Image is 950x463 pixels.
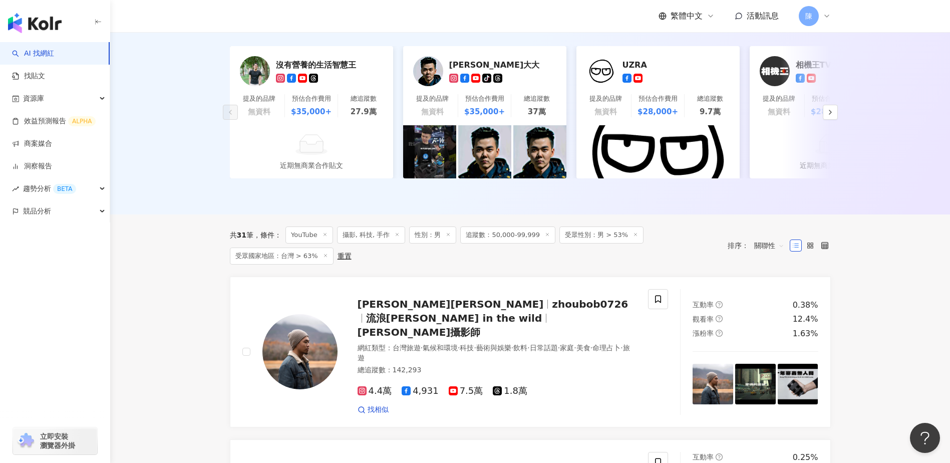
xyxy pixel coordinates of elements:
[716,330,723,337] span: question-circle
[351,94,377,103] div: 總追蹤數
[558,344,560,352] span: ·
[793,314,818,325] div: 12.4%
[560,344,574,352] span: 家庭
[403,125,456,178] img: post-image
[460,344,474,352] span: 科技
[230,46,393,125] a: KOL Avatar沒有營養的生活智慧王提及的品牌無資料預估合作費用$35,000+總追蹤數27.9萬
[280,160,343,171] div: 近期無商業合作貼文
[12,71,45,81] a: 找貼文
[292,94,331,103] div: 預估合作費用
[230,248,334,265] span: 受眾國家地區：台灣 > 63%
[528,106,546,117] div: 37萬
[590,344,592,352] span: ·
[638,106,678,117] div: $28,000+
[793,300,818,311] div: 0.38%
[243,94,275,103] div: 提及的品牌
[474,344,476,352] span: ·
[23,87,44,110] span: 資源庫
[493,386,527,396] span: 1.8萬
[750,46,913,125] a: KOL Avatar相機王TV提及的品牌無資料預估合作費用$28,000+總追蹤數9萬
[524,94,550,103] div: 總追蹤數
[796,60,896,70] div: 相機王TV
[574,344,576,352] span: ·
[12,139,52,149] a: 商案媒合
[358,365,637,375] div: 總追蹤數 ： 142,293
[40,432,75,450] span: 立即安裝 瀏覽器外掛
[805,11,812,22] span: 陳
[910,423,940,453] iframe: Help Scout Beacon - Open
[671,11,703,22] span: 繁體中文
[23,177,76,200] span: 趨勢分析
[716,301,723,308] span: question-circle
[23,200,51,222] span: 競品分析
[338,252,352,260] div: 重置
[760,56,790,86] img: KOL Avatar
[253,231,281,239] span: 條件 ：
[276,60,376,70] div: 沒有營養的生活智慧王
[449,60,549,70] div: KEVIn大大
[622,60,723,70] div: UZRA
[53,184,76,194] div: BETA
[351,106,377,117] div: 27.9萬
[262,314,338,389] img: KOL Avatar
[693,329,714,337] span: 漲粉率
[464,106,505,117] div: $35,000+
[458,125,511,178] img: post-image
[248,106,270,117] div: 無資料
[460,226,555,244] span: 追蹤數：50,000-99,999
[358,344,630,362] span: 旅遊
[693,453,714,461] span: 互動率
[800,160,863,171] div: 近期無商業合作貼文
[559,226,644,244] span: 受眾性別：男 > 53%
[594,106,617,117] div: 無資料
[476,344,511,352] span: 藝術與娛樂
[763,94,795,103] div: 提及的品牌
[697,94,723,103] div: 總追蹤數
[576,344,590,352] span: 美食
[812,94,851,103] div: 預估合作費用
[337,226,406,244] span: 攝影, 科技, 手作
[285,226,333,244] span: YouTube
[358,343,637,363] div: 網紅類型 ：
[16,433,36,449] img: chrome extension
[693,315,714,323] span: 觀看率
[513,125,566,178] img: post-image
[230,231,253,239] div: 共 筆
[527,344,529,352] span: ·
[778,364,818,404] img: post-image
[639,94,678,103] div: 預估合作費用
[458,344,460,352] span: ·
[358,386,392,396] span: 4.4萬
[416,94,449,103] div: 提及的品牌
[693,301,714,309] span: 互動率
[552,298,628,310] span: zhoubob0726
[586,56,616,86] img: KOL Avatar
[589,94,622,103] div: 提及的品牌
[12,161,52,171] a: 洞察報告
[465,94,504,103] div: 預估合作費用
[728,238,790,254] div: 排序：
[12,49,54,59] a: searchAI 找網紅
[230,277,831,427] a: KOL Avatar[PERSON_NAME][PERSON_NAME]zhoubob0726流浪[PERSON_NAME] in the wild[PERSON_NAME]攝影師網紅類型：台灣...
[449,386,483,396] span: 7.5萬
[403,46,566,125] a: KOL Avatar[PERSON_NAME]大大提及的品牌無資料預估合作費用$35,000+總追蹤數37萬
[240,56,270,86] img: KOL Avatar
[421,344,423,352] span: ·
[576,125,740,178] img: post-image
[8,13,62,33] img: logo
[576,46,740,125] a: KOL AvatarUZRA提及的品牌無資料預估合作費用$28,000+總追蹤數9.7萬
[12,116,96,126] a: 效益預測報告ALPHA
[358,298,544,310] span: [PERSON_NAME][PERSON_NAME]
[793,328,818,339] div: 1.63%
[421,106,444,117] div: 無資料
[237,231,246,239] span: 31
[768,106,790,117] div: 無資料
[358,405,389,415] a: 找相似
[358,326,481,338] span: [PERSON_NAME]攝影師
[12,185,19,192] span: rise
[793,452,818,463] div: 0.25%
[368,405,389,415] span: 找相似
[716,453,723,460] span: question-circle
[413,56,443,86] img: KOL Avatar
[409,226,456,244] span: 性別：男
